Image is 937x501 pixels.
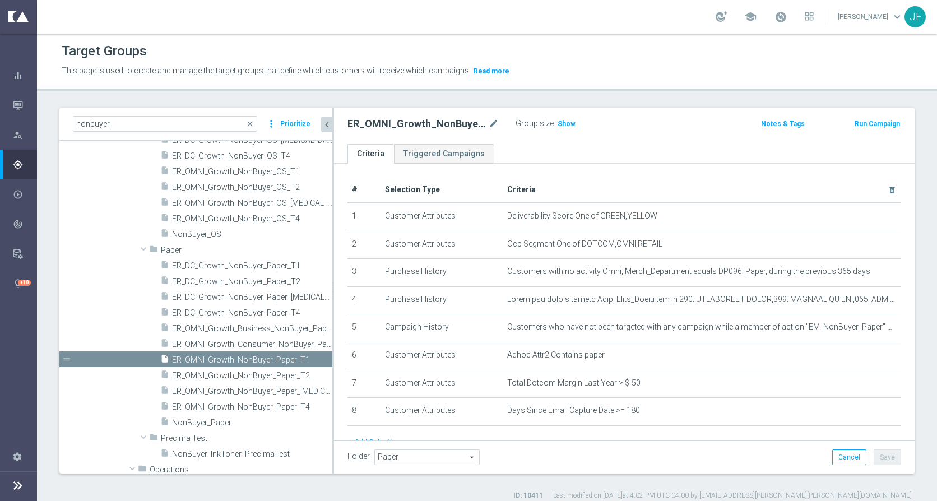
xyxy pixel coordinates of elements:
span: ER_OMNI_Growth_NonBuyer_Paper_T1 [172,355,332,365]
div: Explore [13,130,36,140]
i: play_circle_outline [13,189,23,200]
i: insert_drive_file [160,229,169,242]
button: Data Studio [12,249,37,258]
div: Mission Control [13,90,36,120]
div: Execute [13,189,36,200]
label: Folder [347,452,370,461]
i: insert_drive_file [160,291,169,304]
i: person_search [13,130,23,140]
i: gps_fixed [13,160,23,170]
span: Paper [161,245,332,255]
i: insert_drive_file [160,276,169,289]
span: Show [558,120,576,128]
button: Mission Control [12,101,37,110]
i: mode_edit [489,117,499,131]
td: 4 [347,286,381,314]
span: ER_DC_Growth_NonBuyer_Paper_T1 [172,261,332,271]
span: ER_OMNI_Growth_NonBuyer_OS_T2 [172,183,332,192]
i: track_changes [13,219,23,229]
i: insert_drive_file [160,338,169,351]
div: Optibot [13,268,36,298]
div: JE [904,6,926,27]
td: Customer Attributes [381,342,502,370]
span: Days Since Email Capture Date >= 180 [507,406,640,415]
h2: ER_OMNI_Growth_NonBuyer_Paper_T1 [347,117,486,131]
button: Cancel [832,449,866,465]
button: equalizer Dashboard [12,71,37,80]
i: lightbulb [13,279,23,289]
button: Notes & Tags [760,118,806,130]
span: ER_OMNI_Growth_Business_NonBuyer_Paper [172,324,332,333]
td: Customer Attributes [381,231,502,259]
div: +10 [18,280,31,286]
td: 1 [347,203,381,231]
td: Purchase History [381,259,502,287]
label: Last modified on [DATE] at 4:02 PM UTC-04:00 by [EMAIL_ADDRESS][PERSON_NAME][PERSON_NAME][DOMAIN_... [553,491,912,500]
span: Deliverability Score One of GREEN,YELLOW [507,211,657,221]
td: 7 [347,370,381,398]
div: Data Studio [13,249,36,259]
input: Quick find group or folder [73,116,257,132]
i: settings [12,451,22,461]
button: person_search Explore [12,131,37,140]
span: NonBuyer_Paper [172,418,332,428]
span: Customers with no activity Omni, Merch_Department equals DP096: Paper, during the previous 365 days [507,267,870,276]
div: Dashboard [13,61,36,90]
span: ER_OMNI_Growth_NonBuyer_Paper_T3 [172,387,332,396]
i: insert_drive_file [160,354,169,367]
span: ER_DC_Growth_NonBuyer_Paper_T2 [172,277,332,286]
i: insert_drive_file [160,386,169,398]
span: close [245,119,254,128]
th: Selection Type [381,177,502,203]
a: Criteria [347,144,394,164]
span: Criteria [507,185,536,194]
td: Purchase History [381,286,502,314]
a: [PERSON_NAME]keyboard_arrow_down [837,8,904,25]
i: insert_drive_file [160,401,169,414]
i: folder [149,433,158,446]
span: ER_DC_Growth_NonBuyer_Paper_T3 [172,293,332,302]
span: Customers who have not been targeted with any campaign while a member of action "EM_NonBuyer_Pape... [507,322,897,332]
button: track_changes Analyze [12,220,37,229]
div: Settings [6,442,29,471]
div: Analyze [13,219,36,229]
i: insert_drive_file [160,150,169,163]
i: folder [138,464,147,477]
i: folder [149,244,158,257]
span: ER_OMNI_Growth_NonBuyer_Paper_T2 [172,371,332,381]
td: Campaign History [381,314,502,342]
button: Run Campaign [853,118,901,130]
i: insert_drive_file [160,260,169,273]
i: insert_drive_file [160,166,169,179]
span: ER_OMNI_Growth_NonBuyer_OS_T1 [172,167,332,177]
i: more_vert [266,116,277,132]
button: lightbulb Optibot +10 [12,279,37,288]
th: # [347,177,381,203]
i: insert_drive_file [160,134,169,147]
span: ER_DC_Growth_NonBuyer_OS_T4 [172,151,332,161]
i: insert_drive_file [160,323,169,336]
i: insert_drive_file [160,182,169,194]
span: ER_DC_Growth_NonBuyer_Paper_T4 [172,308,332,318]
i: insert_drive_file [160,307,169,320]
button: chevron_left [321,117,332,132]
span: ER_OMNI_Growth_Consumer_NonBuyer_Paper [172,340,332,349]
span: keyboard_arrow_down [891,11,903,23]
i: insert_drive_file [160,448,169,461]
button: play_circle_outline Execute [12,190,37,199]
td: Customer Attributes [381,370,502,398]
td: 8 [347,398,381,426]
span: school [744,11,757,23]
span: Precima Test [161,434,332,443]
td: 6 [347,342,381,370]
span: NonBuyer_OS [172,230,332,239]
span: Loremipsu dolo sitametc Adip, Elits_Doeiu tem in 290: UTLABOREET DOLOR,399: MAGNAALIQU ENI,065: A... [507,295,897,304]
td: 2 [347,231,381,259]
button: Save [874,449,901,465]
